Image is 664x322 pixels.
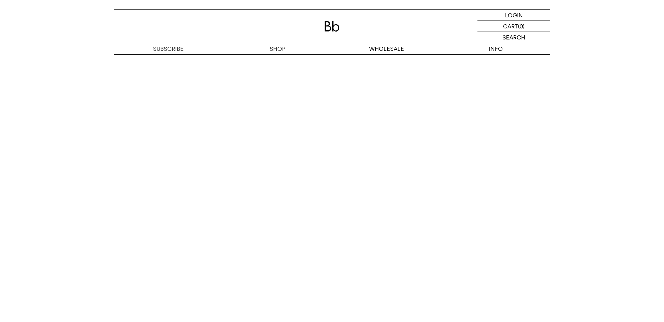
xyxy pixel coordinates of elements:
p: (0) [518,21,525,32]
p: WHOLESALE [332,43,441,54]
a: LOGIN [477,10,550,21]
a: SUBSCRIBE [114,43,223,54]
p: INFO [441,43,550,54]
a: CART (0) [477,21,550,32]
img: 로고 [324,21,340,32]
a: SHOP [223,43,332,54]
p: SEARCH [502,32,525,43]
p: LOGIN [505,10,523,21]
p: CART [503,21,518,32]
